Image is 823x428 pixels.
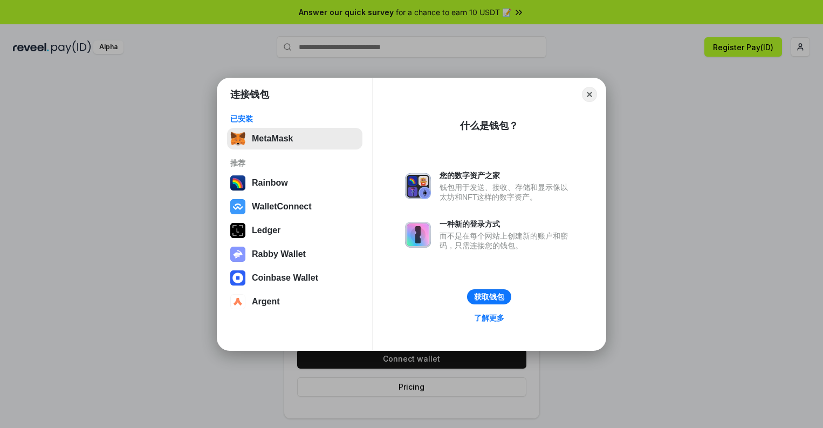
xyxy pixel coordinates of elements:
button: MetaMask [227,128,362,150]
div: 钱包用于发送、接收、存储和显示像以太坊和NFT这样的数字资产。 [440,182,573,202]
div: 已安装 [230,114,359,124]
img: svg+xml,%3Csvg%20width%3D%22120%22%20height%3D%22120%22%20viewBox%3D%220%200%20120%20120%22%20fil... [230,175,245,191]
img: svg+xml,%3Csvg%20xmlns%3D%22http%3A%2F%2Fwww.w3.org%2F2000%2Fsvg%22%20fill%3D%22none%22%20viewBox... [230,247,245,262]
img: svg+xml,%3Csvg%20xmlns%3D%22http%3A%2F%2Fwww.w3.org%2F2000%2Fsvg%22%20fill%3D%22none%22%20viewBox... [405,222,431,248]
img: svg+xml,%3Csvg%20xmlns%3D%22http%3A%2F%2Fwww.w3.org%2F2000%2Fsvg%22%20fill%3D%22none%22%20viewBox... [405,173,431,199]
div: WalletConnect [252,202,312,212]
div: 什么是钱包？ [460,119,518,132]
button: WalletConnect [227,196,362,218]
div: 推荐 [230,158,359,168]
div: Rabby Wallet [252,249,306,259]
button: Ledger [227,220,362,241]
div: 而不是在每个网站上创建新的账户和密码，只需连接您的钱包。 [440,231,573,250]
div: 了解更多 [474,313,504,323]
img: svg+xml,%3Csvg%20xmlns%3D%22http%3A%2F%2Fwww.w3.org%2F2000%2Fsvg%22%20width%3D%2228%22%20height%3... [230,223,245,238]
div: Coinbase Wallet [252,273,318,283]
button: Rainbow [227,172,362,194]
img: svg+xml,%3Csvg%20width%3D%2228%22%20height%3D%2228%22%20viewBox%3D%220%200%2028%2028%22%20fill%3D... [230,270,245,286]
img: svg+xml,%3Csvg%20width%3D%2228%22%20height%3D%2228%22%20viewBox%3D%220%200%2028%2028%22%20fill%3D... [230,294,245,309]
div: MetaMask [252,134,293,144]
button: Argent [227,291,362,312]
h1: 连接钱包 [230,88,269,101]
div: 您的数字资产之家 [440,171,573,180]
div: 一种新的登录方式 [440,219,573,229]
button: Coinbase Wallet [227,267,362,289]
button: 获取钱包 [467,289,511,304]
button: Close [582,87,597,102]
div: Rainbow [252,178,288,188]
img: svg+xml,%3Csvg%20width%3D%2228%22%20height%3D%2228%22%20viewBox%3D%220%200%2028%2028%22%20fill%3D... [230,199,245,214]
img: svg+xml,%3Csvg%20fill%3D%22none%22%20height%3D%2233%22%20viewBox%3D%220%200%2035%2033%22%20width%... [230,131,245,146]
div: Ledger [252,226,280,235]
div: 获取钱包 [474,292,504,302]
div: Argent [252,297,280,307]
button: Rabby Wallet [227,243,362,265]
a: 了解更多 [468,311,511,325]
